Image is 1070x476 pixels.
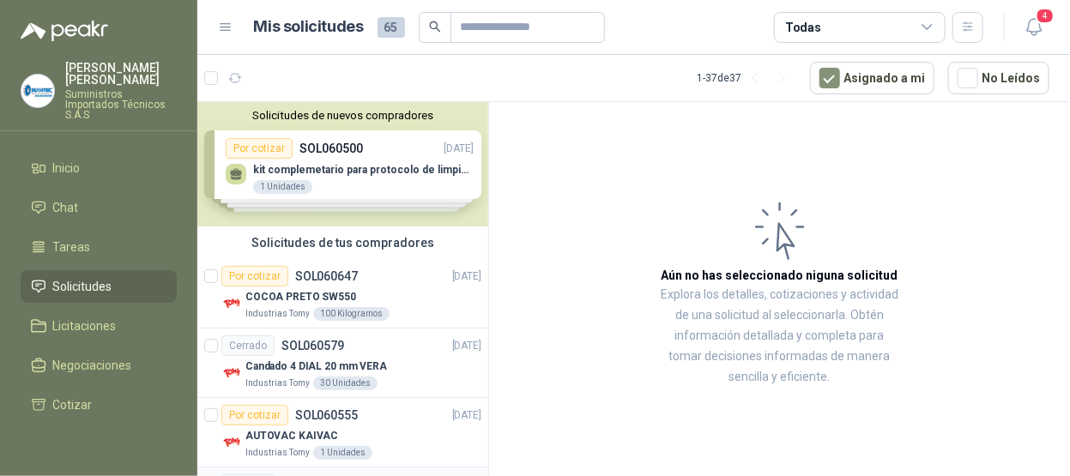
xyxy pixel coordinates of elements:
button: 4 [1019,12,1049,43]
a: Por cotizarSOL060555[DATE] Company LogoAUTOVAC KAIVACIndustrias Tomy1 Unidades [197,398,488,467]
a: Por cotizarSOL060647[DATE] Company LogoCOCOA PRETO SW550Industrias Tomy100 Kilogramos [197,259,488,328]
p: SOL060579 [281,340,344,352]
p: [DATE] [452,338,481,354]
img: Company Logo [21,75,54,107]
button: Asignado a mi [810,62,934,94]
span: Solicitudes [53,277,112,296]
p: [PERSON_NAME] [PERSON_NAME] [65,62,177,86]
p: Explora los detalles, cotizaciones y actividad de una solicitud al seleccionarla. Obtén informaci... [661,285,898,388]
a: CerradoSOL060579[DATE] Company LogoCandado 4 DIAL 20 mm VERAIndustrias Tomy30 Unidades [197,328,488,398]
span: Negociaciones [53,356,132,375]
p: SOL060647 [295,270,358,282]
span: 65 [378,17,405,38]
span: 4 [1036,8,1055,24]
a: Chat [21,191,177,224]
div: Solicitudes de tus compradores [197,226,488,259]
p: SOL060555 [295,409,358,421]
img: Company Logo [221,363,242,383]
h1: Mis solicitudes [254,15,364,39]
p: [DATE] [452,268,481,285]
a: Inicio [21,152,177,184]
span: search [429,21,441,33]
h3: Aún no has seleccionado niguna solicitud [662,266,898,285]
p: Industrias Tomy [245,377,310,390]
span: Licitaciones [53,316,117,335]
p: Candado 4 DIAL 20 mm VERA [245,359,387,375]
a: Licitaciones [21,310,177,342]
p: Industrias Tomy [245,446,310,460]
a: Negociaciones [21,349,177,382]
p: [DATE] [452,407,481,424]
div: 1 - 37 de 37 [697,64,796,92]
p: COCOA PRETO SW550 [245,289,356,305]
div: Cerrado [221,335,275,356]
a: Cotizar [21,389,177,421]
button: Solicitudes de nuevos compradores [204,109,481,122]
button: No Leídos [948,62,1049,94]
div: 100 Kilogramos [313,307,390,321]
span: Tareas [53,238,91,256]
div: 30 Unidades [313,377,378,390]
span: Inicio [53,159,81,178]
img: Logo peakr [21,21,108,41]
p: Suministros Importados Técnicos S.A.S [65,89,177,120]
span: Cotizar [53,395,93,414]
p: AUTOVAC KAIVAC [245,428,338,444]
p: Industrias Tomy [245,307,310,321]
div: Por cotizar [221,266,288,286]
span: Chat [53,198,79,217]
div: Todas [785,18,821,37]
img: Company Logo [221,293,242,314]
img: Company Logo [221,432,242,453]
div: Por cotizar [221,405,288,425]
div: Solicitudes de nuevos compradoresPor cotizarSOL060500[DATE] kit complemetario para protocolo de l... [197,102,488,226]
a: Solicitudes [21,270,177,303]
a: Tareas [21,231,177,263]
div: 1 Unidades [313,446,372,460]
